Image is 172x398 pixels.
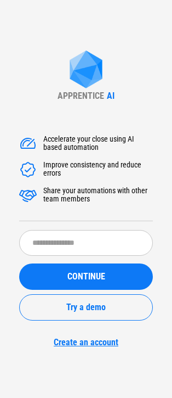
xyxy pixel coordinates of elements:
div: Accelerate your close using AI based automation [43,135,153,153]
a: Create an account [19,337,153,347]
div: APPRENTICE [58,91,104,101]
img: Accelerate [19,187,37,204]
div: Share your automations with other team members [43,187,153,204]
button: CONTINUE [19,264,153,290]
button: Try a demo [19,294,153,321]
span: CONTINUE [67,272,105,281]
img: Accelerate [19,161,37,178]
img: Accelerate [19,135,37,153]
span: Try a demo [66,303,106,312]
div: AI [107,91,114,101]
div: Improve consistency and reduce errors [43,161,153,178]
img: Apprentice AI [64,51,108,91]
